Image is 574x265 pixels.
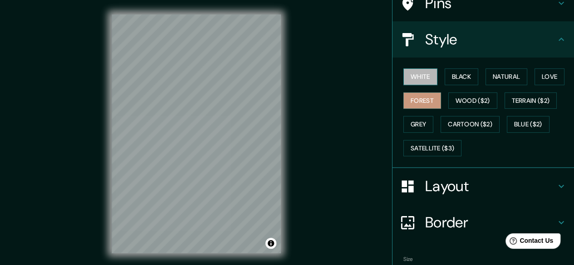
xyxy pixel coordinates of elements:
button: Grey [403,116,433,133]
button: Terrain ($2) [505,92,557,109]
button: Toggle attribution [265,238,276,249]
button: White [403,68,437,85]
h4: Border [425,213,556,231]
canvas: Map [112,14,281,253]
button: Cartoon ($2) [441,116,500,133]
button: Blue ($2) [507,116,549,133]
h4: Style [425,30,556,48]
div: Layout [392,168,574,204]
button: Black [445,68,479,85]
button: Satellite ($3) [403,140,461,157]
h4: Layout [425,177,556,195]
label: Size [403,255,413,263]
button: Wood ($2) [448,92,497,109]
button: Forest [403,92,441,109]
div: Border [392,204,574,241]
iframe: Help widget launcher [493,230,564,255]
div: Style [392,21,574,58]
button: Natural [486,68,527,85]
button: Love [535,68,564,85]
